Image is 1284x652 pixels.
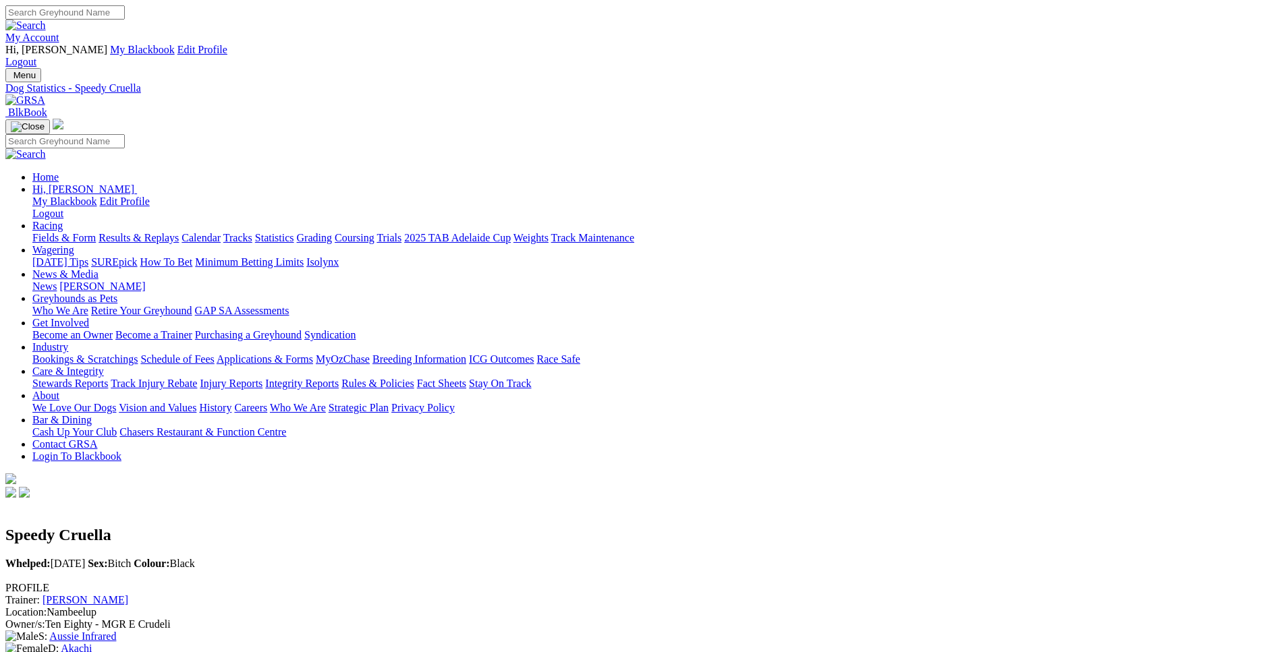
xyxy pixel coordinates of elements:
b: Whelped: [5,558,51,569]
a: Industry [32,341,68,353]
a: ICG Outcomes [469,353,534,365]
a: Fact Sheets [417,378,466,389]
a: [PERSON_NAME] [43,594,128,605]
img: Search [5,148,46,160]
a: Isolynx [306,256,339,268]
a: Fields & Form [32,232,96,243]
div: About [32,402,1279,414]
a: Grading [297,232,332,243]
a: Care & Integrity [32,365,104,377]
a: My Account [5,32,59,43]
span: Trainer: [5,594,40,605]
input: Search [5,134,125,148]
b: Colour: [134,558,169,569]
div: News & Media [32,280,1279,293]
a: Contact GRSA [32,438,97,450]
div: Wagering [32,256,1279,268]
a: Who We Are [32,305,88,316]
div: Racing [32,232,1279,244]
a: Logout [32,208,63,219]
div: Care & Integrity [32,378,1279,390]
span: Location: [5,606,47,618]
a: Breeding Information [372,353,466,365]
a: Rules & Policies [341,378,414,389]
a: Chasers Restaurant & Function Centre [119,426,286,438]
a: Track Maintenance [551,232,634,243]
a: Home [32,171,59,183]
a: Cash Up Your Club [32,426,117,438]
a: Become an Owner [32,329,113,340]
a: [DATE] Tips [32,256,88,268]
a: News [32,280,57,292]
a: Syndication [304,329,356,340]
a: Logout [5,56,36,67]
a: Applications & Forms [217,353,313,365]
span: S: [5,630,47,642]
span: Bitch [88,558,131,569]
a: News & Media [32,268,99,280]
span: Black [134,558,195,569]
a: Vision and Values [119,402,196,413]
img: facebook.svg [5,487,16,498]
a: Bar & Dining [32,414,92,425]
img: twitter.svg [19,487,30,498]
div: Hi, [PERSON_NAME] [32,196,1279,220]
a: Trials [376,232,401,243]
button: Toggle navigation [5,68,41,82]
a: Careers [234,402,267,413]
span: [DATE] [5,558,85,569]
a: Results & Replays [99,232,179,243]
a: Edit Profile [177,44,227,55]
a: Injury Reports [200,378,262,389]
a: Strategic Plan [329,402,389,413]
img: Male [5,630,38,643]
a: My Blackbook [32,196,97,207]
a: Minimum Betting Limits [195,256,304,268]
div: PROFILE [5,582,1279,594]
a: Who We Are [270,402,326,413]
a: Purchasing a Greyhound [195,329,302,340]
a: Become a Trainer [115,329,192,340]
span: Hi, [PERSON_NAME] [5,44,107,55]
a: My Blackbook [110,44,175,55]
a: Dog Statistics - Speedy Cruella [5,82,1279,94]
a: GAP SA Assessments [195,305,289,316]
a: Login To Blackbook [32,450,121,462]
div: My Account [5,44,1279,68]
img: logo-grsa-white.png [5,473,16,484]
span: Menu [13,70,36,80]
a: Track Injury Rebate [111,378,197,389]
a: Aussie Infrared [49,630,116,642]
a: Integrity Reports [265,378,339,389]
a: Stay On Track [469,378,531,389]
a: About [32,390,59,401]
span: Hi, [PERSON_NAME] [32,183,134,195]
div: Greyhounds as Pets [32,305,1279,317]
a: Calendar [182,232,221,243]
div: Industry [32,353,1279,365]
a: Retire Your Greyhound [91,305,192,316]
a: Greyhounds as Pets [32,293,117,304]
a: 2025 TAB Adelaide Cup [404,232,511,243]
b: Sex: [88,558,107,569]
a: [PERSON_NAME] [59,280,145,292]
a: History [199,402,231,413]
img: Search [5,20,46,32]
h2: Speedy Cruella [5,526,1279,544]
img: GRSA [5,94,45,107]
span: BlkBook [8,107,47,118]
div: Ten Eighty - MGR E Crudeli [5,618,1279,630]
a: MyOzChase [316,353,370,365]
a: Statistics [255,232,294,243]
a: Get Involved [32,317,89,328]
a: How To Bet [140,256,193,268]
button: Toggle navigation [5,119,50,134]
input: Search [5,5,125,20]
a: Coursing [335,232,374,243]
a: Edit Profile [100,196,150,207]
div: Get Involved [32,329,1279,341]
span: Owner/s: [5,618,45,630]
div: Nambeelup [5,606,1279,618]
a: Racing [32,220,63,231]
